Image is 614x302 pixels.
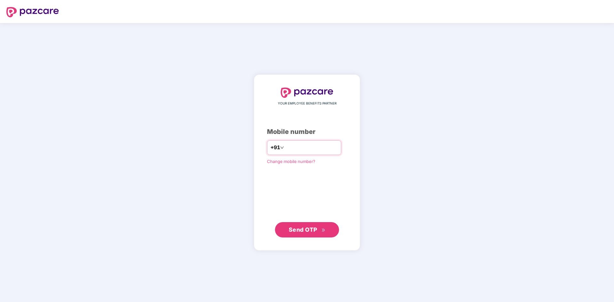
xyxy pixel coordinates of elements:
[278,101,336,106] span: YOUR EMPLOYEE BENEFITS PARTNER
[271,143,280,151] span: +91
[289,226,317,233] span: Send OTP
[275,222,339,237] button: Send OTPdouble-right
[267,127,347,137] div: Mobile number
[280,146,284,150] span: down
[281,88,333,98] img: logo
[321,228,326,232] span: double-right
[6,7,59,17] img: logo
[267,159,315,164] a: Change mobile number?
